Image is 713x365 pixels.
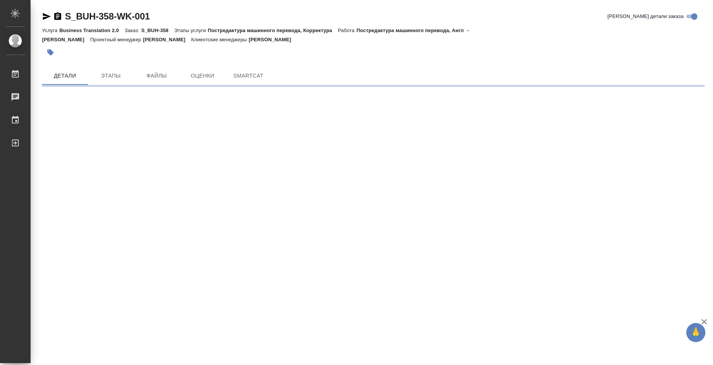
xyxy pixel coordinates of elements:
span: [PERSON_NAME] детали заказа [608,13,684,20]
button: Скопировать ссылку [53,12,62,21]
span: 🙏 [689,324,702,341]
p: Услуга [42,28,59,33]
p: Работа [338,28,356,33]
p: Business Translation 2.0 [59,28,125,33]
span: Оценки [184,71,221,81]
p: [PERSON_NAME] [143,37,191,42]
p: Постредактура машинного перевода, Корректура [208,28,338,33]
button: Добавить тэг [42,44,59,61]
span: Детали [47,71,83,81]
p: Клиентские менеджеры [191,37,249,42]
p: [PERSON_NAME] [249,37,297,42]
span: Этапы [92,71,129,81]
p: Этапы услуги [174,28,208,33]
p: Проектный менеджер [90,37,143,42]
span: Файлы [138,71,175,81]
a: S_BUH-358-WK-001 [65,11,150,21]
p: Заказ: [125,28,141,33]
button: Скопировать ссылку для ЯМессенджера [42,12,51,21]
button: 🙏 [686,323,705,342]
span: SmartCat [230,71,267,81]
p: S_BUH-358 [141,28,174,33]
